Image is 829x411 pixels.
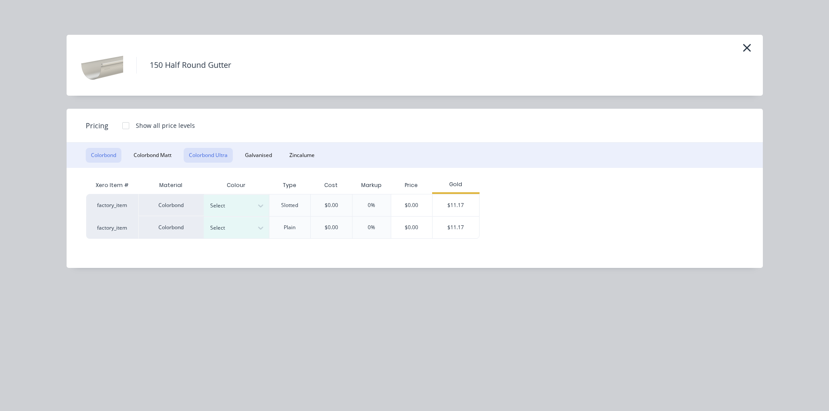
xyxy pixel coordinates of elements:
div: $0.00 [391,217,433,238]
div: Type [276,174,303,196]
h4: 150 Half Round Gutter [136,57,244,74]
div: $11.17 [433,217,479,238]
div: Material [138,177,204,194]
div: 0% [368,224,375,231]
button: Zincalume [284,148,320,163]
div: Markup [352,177,391,194]
div: Colorbond [138,194,204,216]
button: Galvanised [240,148,277,163]
div: Cost [310,177,352,194]
div: $11.17 [433,194,479,216]
button: Colorbond Matt [128,148,177,163]
div: Slotted [281,201,298,209]
div: factory_item [86,216,138,239]
button: Colorbond Ultra [184,148,233,163]
button: Colorbond [86,148,121,163]
div: Colorbond [138,216,204,239]
div: Xero Item # [86,177,138,194]
span: Pricing [86,120,108,131]
div: 0% [368,201,375,209]
div: $0.00 [391,194,433,216]
div: Price [391,177,433,194]
div: $0.00 [325,201,338,209]
div: $0.00 [325,224,338,231]
div: Plain [284,224,295,231]
div: Gold [432,180,480,188]
div: Show all price levels [136,121,195,130]
div: factory_item [86,194,138,216]
img: 150 Half Round Gutter [80,43,123,87]
div: Colour [204,177,269,194]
